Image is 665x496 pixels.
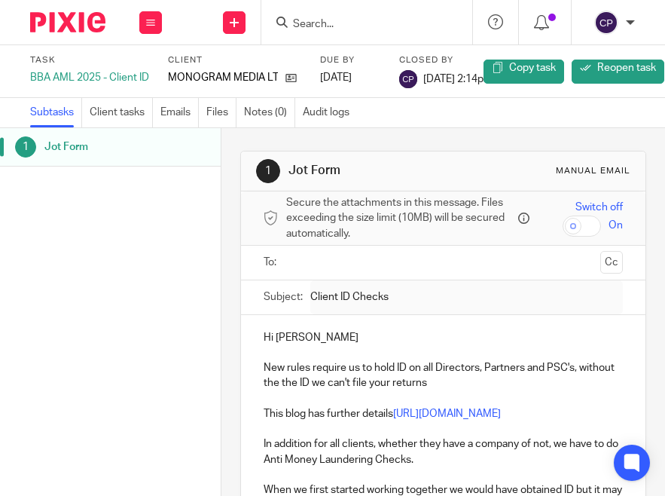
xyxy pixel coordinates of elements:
[597,63,656,73] span: Reopen task
[30,12,105,32] img: Pixie
[168,70,278,85] p: MONOGRAM MEDIA LTD
[556,165,630,177] div: Manual email
[15,136,36,158] div: 1
[286,195,514,241] span: Secure the attachments in this message. Files exceeding the size limit (10MB) will be secured aut...
[30,70,149,85] div: BBA AML 2025 - Client ID
[288,163,476,179] h1: Jot Form
[291,18,427,32] input: Search
[44,136,152,158] h1: Jot Form
[399,54,493,66] label: Closed by
[600,251,623,274] button: Cc
[90,98,153,127] a: Client tasks
[264,406,624,421] p: This blog has further details
[572,60,664,84] a: Reopen task
[30,54,149,66] label: Task
[256,159,280,183] div: 1
[320,54,380,66] label: Due by
[594,11,618,35] img: svg%3E
[30,98,82,127] a: Subtasks
[393,409,501,419] a: [URL][DOMAIN_NAME]
[509,63,556,73] span: Copy task
[160,98,199,127] a: Emails
[264,436,624,467] p: In addition for all clients, whether they have a company of not, we have to do Anti Money Launder...
[320,70,380,85] div: [DATE]
[609,218,623,233] span: On
[206,98,236,127] a: Files
[264,289,303,305] label: Subject:
[264,360,624,391] p: New rules require us to hold ID on all Directors, Partners and PSC's, without the the ID we can't...
[264,255,280,270] label: To:
[303,98,357,127] a: Audit logs
[423,74,493,84] span: [DATE] 2:14pm
[399,70,417,88] img: svg%3E
[264,330,624,345] p: Hi [PERSON_NAME]
[483,60,564,84] a: Copy task
[168,54,305,66] label: Client
[244,98,295,127] a: Notes (0)
[575,200,623,215] span: Switch off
